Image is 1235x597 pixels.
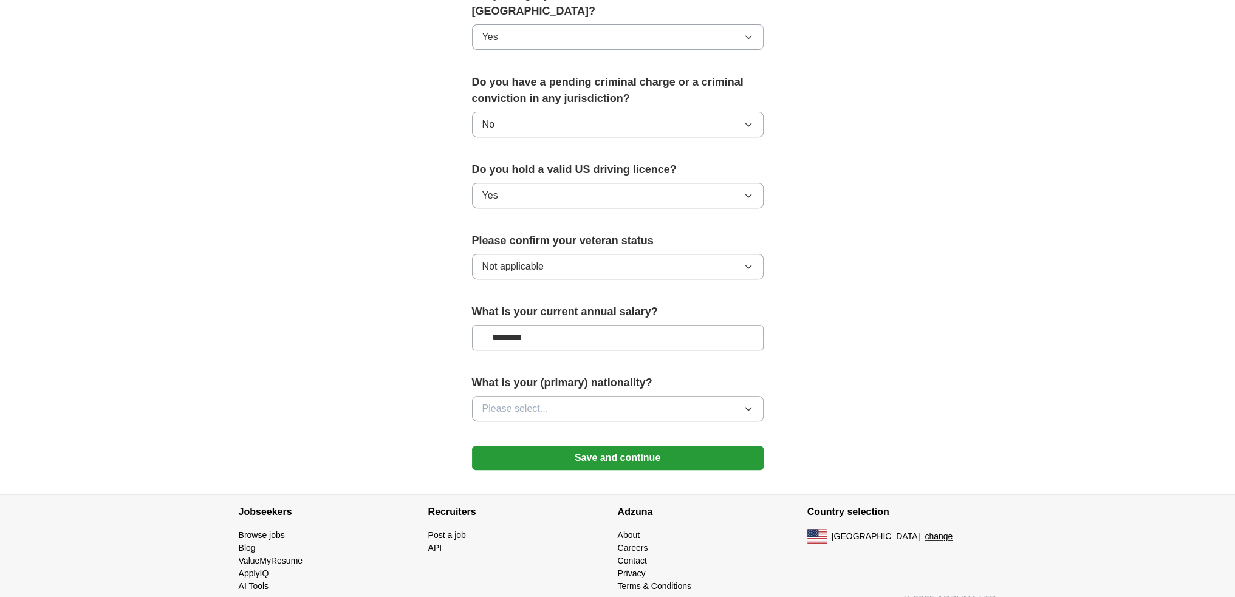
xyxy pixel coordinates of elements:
[832,530,920,543] span: [GEOGRAPHIC_DATA]
[807,529,827,544] img: US flag
[618,556,647,565] a: Contact
[925,530,953,543] button: change
[472,446,764,470] button: Save and continue
[482,117,494,132] span: No
[472,304,764,320] label: What is your current annual salary?
[618,530,640,540] a: About
[472,74,764,107] label: Do you have a pending criminal charge or a criminal conviction in any jurisdiction?
[472,233,764,249] label: Please confirm your veteran status
[472,112,764,137] button: No
[428,530,466,540] a: Post a job
[807,495,997,529] h4: Country selection
[239,581,269,591] a: AI Tools
[472,375,764,391] label: What is your (primary) nationality?
[482,401,549,416] span: Please select...
[239,556,303,565] a: ValueMyResume
[618,543,648,553] a: Careers
[482,259,544,274] span: Not applicable
[239,568,269,578] a: ApplyIQ
[472,396,764,421] button: Please select...
[428,543,442,553] a: API
[472,24,764,50] button: Yes
[618,568,646,578] a: Privacy
[482,188,498,203] span: Yes
[239,530,285,540] a: Browse jobs
[472,254,764,279] button: Not applicable
[482,30,498,44] span: Yes
[618,581,691,591] a: Terms & Conditions
[239,543,256,553] a: Blog
[472,183,764,208] button: Yes
[472,162,764,178] label: Do you hold a valid US driving licence?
